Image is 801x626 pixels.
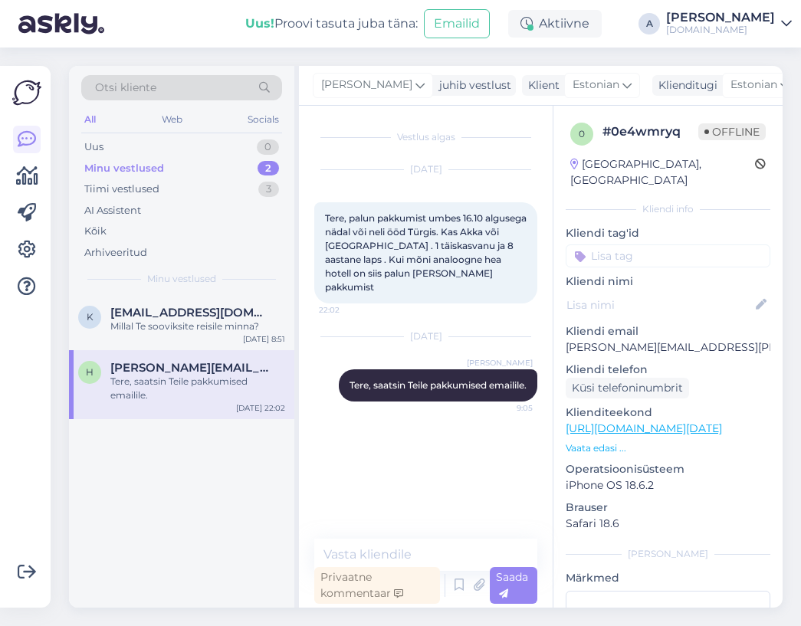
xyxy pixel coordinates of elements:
span: Tere, saatsin Teile pakkumised emailile. [350,379,527,391]
div: Klienditugi [652,77,717,93]
a: [PERSON_NAME][DOMAIN_NAME] [666,11,792,36]
p: Brauser [566,500,770,516]
span: [PERSON_NAME] [467,357,533,369]
button: Emailid [424,9,490,38]
input: Lisa tag [566,244,770,267]
div: Kõik [84,224,107,239]
div: [DOMAIN_NAME] [666,24,775,36]
p: Vaata edasi ... [566,441,770,455]
div: Web [159,110,185,129]
p: [PERSON_NAME][EMAIL_ADDRESS][PERSON_NAME][DOMAIN_NAME] [566,339,770,356]
div: juhib vestlust [433,77,511,93]
span: Otsi kliente [95,80,156,96]
span: 22:02 [319,304,376,316]
span: 9:05 [475,402,533,414]
div: [PERSON_NAME] [566,547,770,561]
div: [DATE] [314,329,537,343]
span: kairi.lumeste@gmail.com [110,306,270,320]
div: 0 [257,139,279,155]
p: Märkmed [566,570,770,586]
span: Estonian [730,77,777,93]
div: [PERSON_NAME] [666,11,775,24]
span: [PERSON_NAME] [321,77,412,93]
input: Lisa nimi [566,297,753,313]
p: Kliendi email [566,323,770,339]
span: h [86,366,94,378]
div: [DATE] [314,162,537,176]
div: Arhiveeritud [84,245,147,261]
div: # 0e4wmryq [602,123,698,141]
span: Saada [496,570,528,600]
div: Aktiivne [508,10,602,38]
div: Privaatne kommentaar [314,567,440,604]
div: A [639,13,660,34]
span: Tere, palun pakkumist umbes 16.10 algusega nädal või neli ööd Türgis. Kas Akka või [GEOGRAPHIC_DA... [325,212,529,293]
div: Minu vestlused [84,161,164,176]
p: Kliendi telefon [566,362,770,378]
span: Estonian [573,77,619,93]
div: Proovi tasuta juba täna: [245,15,418,33]
p: Klienditeekond [566,405,770,421]
div: Socials [245,110,282,129]
img: Askly Logo [12,78,41,107]
span: k [87,311,94,323]
div: Klient [522,77,560,93]
div: Tere, saatsin Teile pakkumised emailile. [110,375,285,402]
div: Küsi telefoninumbrit [566,378,689,398]
div: Millal Te sooviksite reisile minna? [110,320,285,333]
span: Minu vestlused [147,272,216,286]
div: Kliendi info [566,202,770,216]
p: Operatsioonisüsteem [566,461,770,477]
div: All [81,110,99,129]
div: Vestlus algas [314,130,537,144]
span: Offline [698,123,766,140]
p: iPhone OS 18.6.2 [566,477,770,493]
span: 0 [579,128,585,139]
div: AI Assistent [84,203,141,218]
p: Safari 18.6 [566,516,770,532]
a: [URL][DOMAIN_NAME][DATE] [566,421,722,435]
div: 2 [258,161,279,176]
div: [GEOGRAPHIC_DATA], [GEOGRAPHIC_DATA] [570,156,755,188]
b: Uus! [245,16,274,31]
div: Uus [84,139,103,155]
div: [DATE] 8:51 [243,333,285,345]
p: Kliendi tag'id [566,225,770,241]
span: helen.samson@swedbank.ee [110,361,270,375]
div: Tiimi vestlused [84,182,159,197]
p: Kliendi nimi [566,274,770,290]
div: [DATE] 22:02 [236,402,285,414]
div: 3 [258,182,279,197]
